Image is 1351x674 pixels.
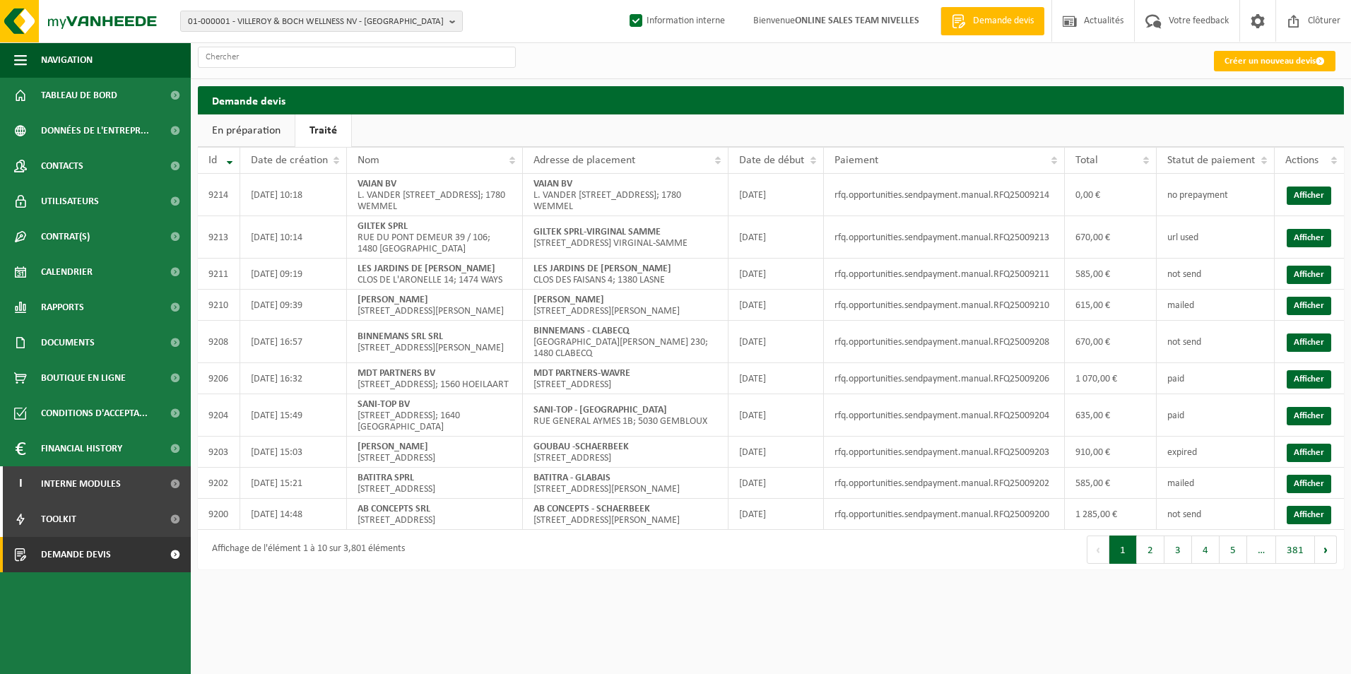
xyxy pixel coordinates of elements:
td: rfq.opportunities.sendpayment.manual.RFQ25009210 [824,290,1065,321]
td: [DATE] [728,259,824,290]
a: En préparation [198,114,295,147]
td: rfq.opportunities.sendpayment.manual.RFQ25009203 [824,437,1065,468]
button: 5 [1220,536,1247,564]
td: [DATE] 10:14 [240,216,347,259]
span: Rapports [41,290,84,325]
td: [DATE] [728,290,824,321]
span: paid [1167,410,1184,421]
span: Demande devis [969,14,1037,28]
strong: VAIAN BV [358,179,396,189]
strong: ONLINE SALES TEAM NIVELLES [795,16,919,26]
td: [DATE] 09:39 [240,290,347,321]
strong: LES JARDINS DE [PERSON_NAME] [533,264,671,274]
td: RUE GENERAL AYMES 1B; 5030 GEMBLOUX [523,394,728,437]
span: Financial History [41,431,122,466]
td: 585,00 € [1065,259,1157,290]
span: Statut de paiement [1167,155,1255,166]
td: CLOS DE L'ARONELLE 14; 1474 WAYS [347,259,523,290]
span: Date de début [739,155,804,166]
button: 381 [1276,536,1315,564]
td: 9206 [198,363,240,394]
td: 9203 [198,437,240,468]
span: expired [1167,447,1197,458]
td: 9214 [198,174,240,216]
td: [DATE] 14:48 [240,499,347,530]
strong: GILTEK SPRL-VIRGINAL SAMME [533,227,661,237]
span: Conditions d'accepta... [41,396,148,431]
td: [DATE] 15:21 [240,468,347,499]
label: Information interne [627,11,725,32]
span: Documents [41,325,95,360]
span: no prepayment [1167,190,1228,201]
strong: [PERSON_NAME] [358,442,428,452]
td: 9210 [198,290,240,321]
td: L. VANDER [STREET_ADDRESS]; 1780 WEMMEL [347,174,523,216]
h2: Demande devis [198,86,1344,114]
td: [DATE] [728,174,824,216]
td: [STREET_ADDRESS] [347,499,523,530]
strong: AB CONCEPTS - SCHAERBEEK [533,504,650,514]
div: Affichage de l'élément 1 à 10 sur 3,801 éléments [205,537,405,562]
span: Total [1075,155,1098,166]
td: 910,00 € [1065,437,1157,468]
button: 01-000001 - VILLEROY & BOCH WELLNESS NV - [GEOGRAPHIC_DATA] [180,11,463,32]
td: [STREET_ADDRESS]; 1560 HOEILAART [347,363,523,394]
a: Afficher [1287,407,1331,425]
a: Afficher [1287,229,1331,247]
td: 1 070,00 € [1065,363,1157,394]
td: 9213 [198,216,240,259]
a: Afficher [1287,370,1331,389]
td: rfq.opportunities.sendpayment.manual.RFQ25009213 [824,216,1065,259]
td: rfq.opportunities.sendpayment.manual.RFQ25009211 [824,259,1065,290]
td: [DATE] [728,437,824,468]
td: CLOS DES FAISANS 4; 1380 LASNE [523,259,728,290]
strong: BATITRA - GLABAIS [533,473,610,483]
strong: AB CONCEPTS SRL [358,504,430,514]
a: Afficher [1287,444,1331,462]
span: paid [1167,374,1184,384]
span: Toolkit [41,502,76,537]
td: 670,00 € [1065,216,1157,259]
strong: [PERSON_NAME] [358,295,428,305]
span: Navigation [41,42,93,78]
td: 9204 [198,394,240,437]
span: Demande devis [41,537,111,572]
strong: BATITRA SPRL [358,473,414,483]
strong: SANI-TOP BV [358,399,410,410]
td: [STREET_ADDRESS] [523,363,728,394]
td: [STREET_ADDRESS][PERSON_NAME] [347,290,523,321]
td: 9202 [198,468,240,499]
a: Afficher [1287,333,1331,352]
td: [DATE] 16:32 [240,363,347,394]
td: [STREET_ADDRESS] VIRGINAL-SAMME [523,216,728,259]
strong: MDT PARTNERS-WAVRE [533,368,630,379]
span: Boutique en ligne [41,360,126,396]
td: L. VANDER [STREET_ADDRESS]; 1780 WEMMEL [523,174,728,216]
span: Actions [1285,155,1318,166]
span: not send [1167,269,1201,280]
a: Afficher [1287,475,1331,493]
span: Utilisateurs [41,184,99,219]
td: [DATE] [728,216,824,259]
td: [DATE] [728,468,824,499]
td: rfq.opportunities.sendpayment.manual.RFQ25009214 [824,174,1065,216]
span: mailed [1167,300,1194,311]
td: RUE DU PONT DEMEUR 39 / 106; 1480 [GEOGRAPHIC_DATA] [347,216,523,259]
span: 01-000001 - VILLEROY & BOCH WELLNESS NV - [GEOGRAPHIC_DATA] [188,11,444,32]
strong: VAIAN BV [533,179,572,189]
strong: GOUBAU -SCHAERBEEK [533,442,629,452]
td: 615,00 € [1065,290,1157,321]
td: rfq.opportunities.sendpayment.manual.RFQ25009202 [824,468,1065,499]
td: [DATE] 10:18 [240,174,347,216]
span: … [1247,536,1276,564]
span: not send [1167,337,1201,348]
button: Next [1315,536,1337,564]
td: [STREET_ADDRESS] [347,437,523,468]
strong: BINNEMANS - CLABECQ [533,326,630,336]
strong: SANI-TOP - [GEOGRAPHIC_DATA] [533,405,667,415]
a: Traité [295,114,351,147]
td: 9211 [198,259,240,290]
td: rfq.opportunities.sendpayment.manual.RFQ25009208 [824,321,1065,363]
td: [DATE] 09:19 [240,259,347,290]
button: 1 [1109,536,1137,564]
